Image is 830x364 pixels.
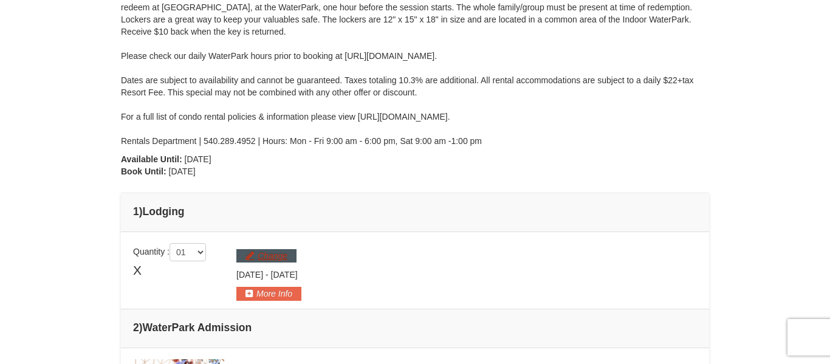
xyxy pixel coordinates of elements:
[139,205,143,218] span: )
[169,167,196,176] span: [DATE]
[133,247,206,256] span: Quantity :
[121,154,182,164] strong: Available Until:
[133,321,697,334] h4: 2 WaterPark Admission
[266,270,269,280] span: -
[271,270,298,280] span: [DATE]
[139,321,143,334] span: )
[185,154,211,164] span: [DATE]
[133,205,697,218] h4: 1 Lodging
[236,249,297,263] button: Change
[236,270,263,280] span: [DATE]
[133,261,142,280] span: X
[236,287,301,300] button: More Info
[121,167,166,176] strong: Book Until:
